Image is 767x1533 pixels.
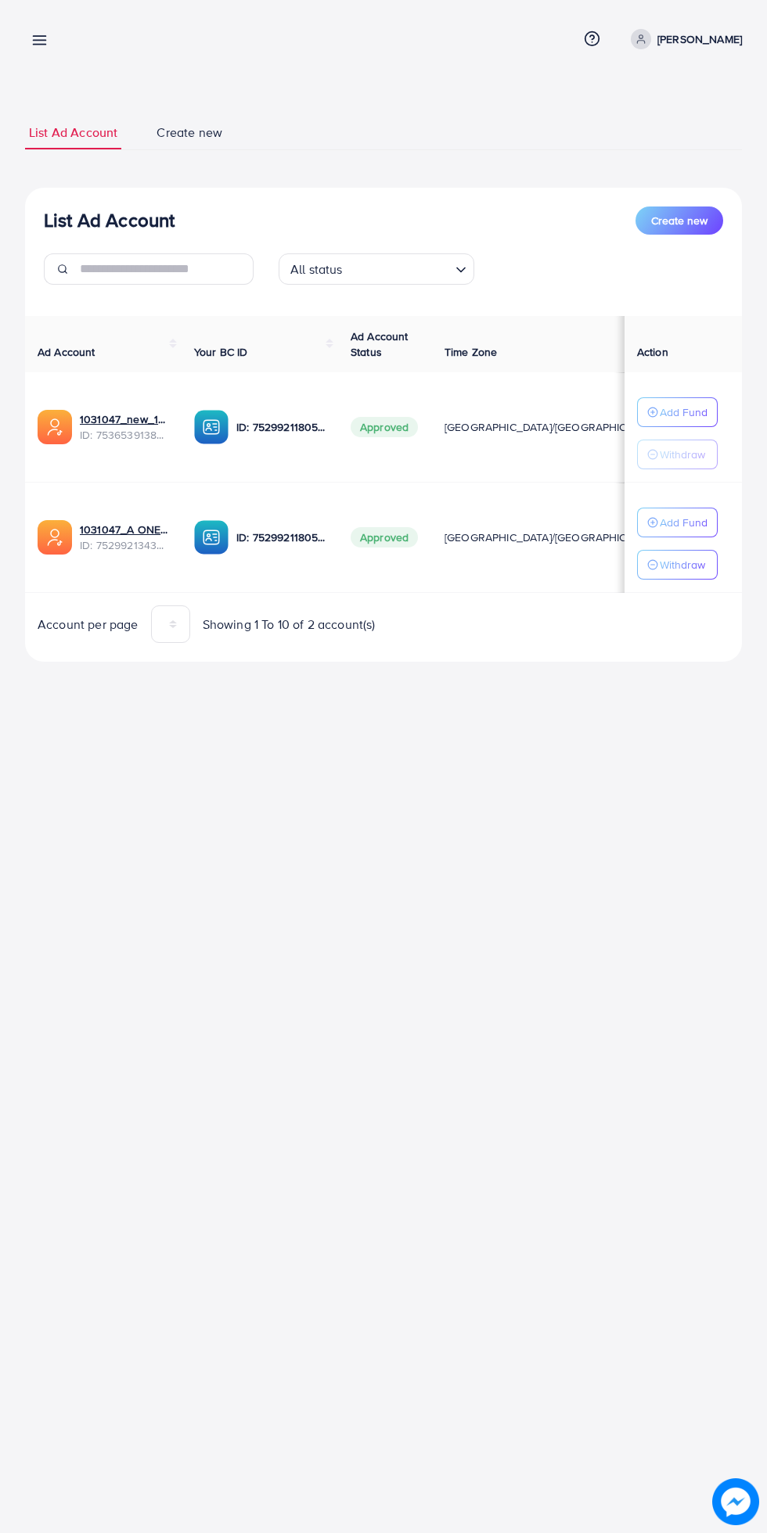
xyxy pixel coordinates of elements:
[38,410,72,444] img: ic-ads-acc.e4c84228.svg
[637,344,668,360] span: Action
[637,440,718,469] button: Withdraw
[347,255,449,281] input: Search for option
[44,209,175,232] h3: List Ad Account
[287,258,346,281] span: All status
[38,616,139,634] span: Account per page
[445,344,497,360] span: Time Zone
[625,29,742,49] a: [PERSON_NAME]
[80,522,169,554] div: <span class='underline'>1031047_A ONE BEDDING_1753196436598</span></br>7529921343337742352
[351,328,409,360] span: Ad Account Status
[236,528,326,547] p: ID: 7529921180598337552
[351,417,418,437] span: Approved
[651,213,708,228] span: Create new
[660,445,705,464] p: Withdraw
[637,508,718,537] button: Add Fund
[194,344,248,360] span: Your BC ID
[194,520,229,555] img: ic-ba-acc.ded83a64.svg
[660,555,705,574] p: Withdraw
[657,30,742,48] p: [PERSON_NAME]
[194,410,229,444] img: ic-ba-acc.ded83a64.svg
[351,527,418,547] span: Approved
[80,411,169,427] a: 1031047_new_1754737326433
[80,427,169,443] span: ID: 7536539138628403201
[80,537,169,553] span: ID: 7529921343337742352
[637,397,718,427] button: Add Fund
[445,419,662,435] span: [GEOGRAPHIC_DATA]/[GEOGRAPHIC_DATA]
[203,616,376,634] span: Showing 1 To 10 of 2 account(s)
[157,124,222,142] span: Create new
[29,124,117,142] span: List Ad Account
[279,253,474,285] div: Search for option
[636,206,723,235] button: Create new
[713,1479,759,1525] img: image
[660,403,708,422] p: Add Fund
[660,513,708,532] p: Add Fund
[38,520,72,555] img: ic-ads-acc.e4c84228.svg
[637,550,718,580] button: Withdraw
[80,522,169,537] a: 1031047_A ONE BEDDING_1753196436598
[80,411,169,443] div: <span class='underline'>1031047_new_1754737326433</span></br>7536539138628403201
[236,418,326,436] p: ID: 7529921180598337552
[445,530,662,545] span: [GEOGRAPHIC_DATA]/[GEOGRAPHIC_DATA]
[38,344,95,360] span: Ad Account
